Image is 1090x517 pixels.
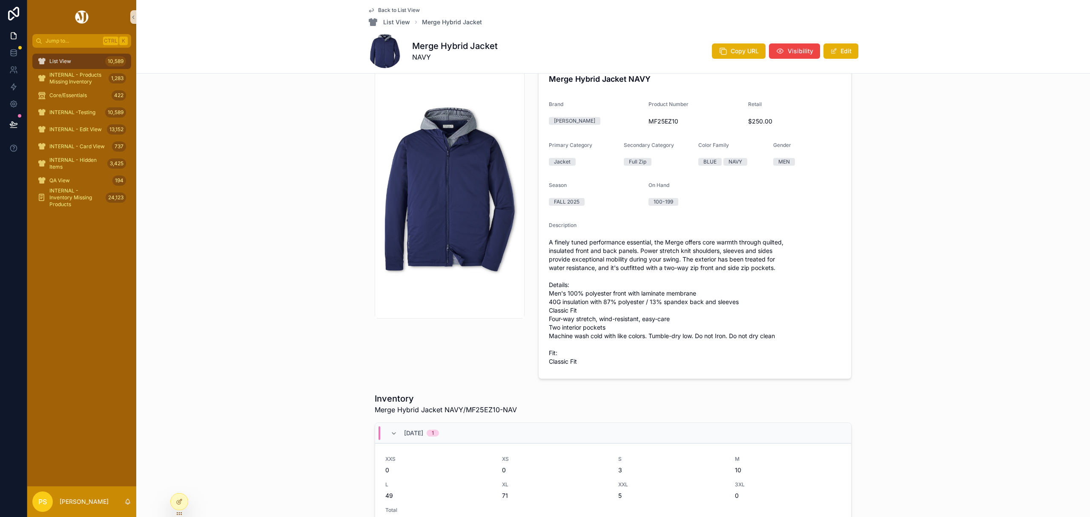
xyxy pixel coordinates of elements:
div: 194 [112,175,126,186]
img: App logo [74,10,90,24]
a: INTERNAL - Card View737 [32,139,131,154]
span: INTERNAL - Edit View [49,126,102,133]
span: INTERNAL - Card View [49,143,105,150]
span: 71 [502,491,608,500]
div: 1,283 [109,73,126,83]
span: $250.00 [748,117,841,126]
div: FALL 2025 [554,198,579,206]
div: 10,589 [105,107,126,118]
a: INTERNAL -Testing10,589 [32,105,131,120]
a: INTERNAL - Products Missing Inventory1,283 [32,71,131,86]
div: 3,425 [107,158,126,169]
div: 1 [432,430,434,437]
div: NAVY [729,158,742,166]
button: Edit [823,43,858,59]
a: List View [368,17,410,27]
a: Back to List View [368,7,420,14]
span: A finely tuned performance essential, the Merge offers core warmth through quilted, insulated fro... [549,238,841,366]
a: INTERNAL - Inventory Missing Products24,123 [32,190,131,205]
span: Back to List View [378,7,420,14]
img: MF25EZ10-NAV.jpg [375,92,524,287]
a: QA View194 [32,173,131,188]
div: 10,589 [105,56,126,66]
span: 3XL [735,481,841,488]
span: [DATE] [404,429,423,437]
span: QA View [49,177,70,184]
span: 49 [385,491,492,500]
h1: Merge Hybrid Jacket [412,40,498,52]
a: List View10,589 [32,54,131,69]
div: 24,123 [106,192,126,203]
div: 13,152 [107,124,126,135]
span: XL [502,481,608,488]
button: Jump to...CtrlK [32,34,131,48]
button: Visibility [769,43,820,59]
span: Description [549,222,577,228]
span: 0 [385,466,492,474]
span: K [120,37,127,44]
span: 10 [735,466,841,474]
span: List View [383,18,410,26]
span: Ctrl [103,37,118,45]
span: L [385,481,492,488]
span: Merge Hybrid Jacket NAVY/MF25EZ10-NAV [375,405,517,415]
span: 5 [618,491,725,500]
span: MF25EZ10 [648,117,741,126]
button: Copy URL [712,43,766,59]
span: Visibility [788,47,813,55]
div: 100-199 [654,198,673,206]
div: MEN [778,158,790,166]
span: M [735,456,841,462]
span: Color Family [698,142,729,148]
div: 422 [112,90,126,101]
h4: Merge Hybrid Jacket NAVY [549,73,841,85]
span: Retail [748,101,762,107]
a: INTERNAL - Edit View13,152 [32,122,131,137]
span: Gender [773,142,791,148]
span: INTERNAL - Hidden Items [49,157,104,170]
div: Jacket [554,158,571,166]
div: scrollable content [27,48,136,216]
span: Core/Essentials [49,92,87,99]
div: 737 [112,141,126,152]
span: XS [502,456,608,462]
span: NAVY [412,52,498,62]
span: S [618,456,725,462]
a: Merge Hybrid Jacket [422,18,482,26]
span: Product Number [648,101,688,107]
div: BLUE [703,158,717,166]
span: PS [38,497,47,507]
a: Core/Essentials422 [32,88,131,103]
span: XXS [385,456,492,462]
span: Primary Category [549,142,592,148]
span: On Hand [648,182,669,188]
span: 0 [502,466,608,474]
span: INTERNAL - Inventory Missing Products [49,187,102,208]
span: 0 [735,491,841,500]
span: List View [49,58,71,65]
span: XXL [618,481,725,488]
span: INTERNAL - Products Missing Inventory [49,72,105,85]
span: Brand [549,101,563,107]
p: [PERSON_NAME] [60,497,109,506]
h1: Inventory [375,393,517,405]
span: INTERNAL -Testing [49,109,95,116]
span: 3 [618,466,725,474]
a: INTERNAL - Hidden Items3,425 [32,156,131,171]
span: Total [385,507,492,514]
span: Secondary Category [624,142,674,148]
span: Jump to... [46,37,100,44]
span: Copy URL [731,47,759,55]
span: Season [549,182,567,188]
div: [PERSON_NAME] [554,117,595,125]
div: Full Zip [629,158,646,166]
